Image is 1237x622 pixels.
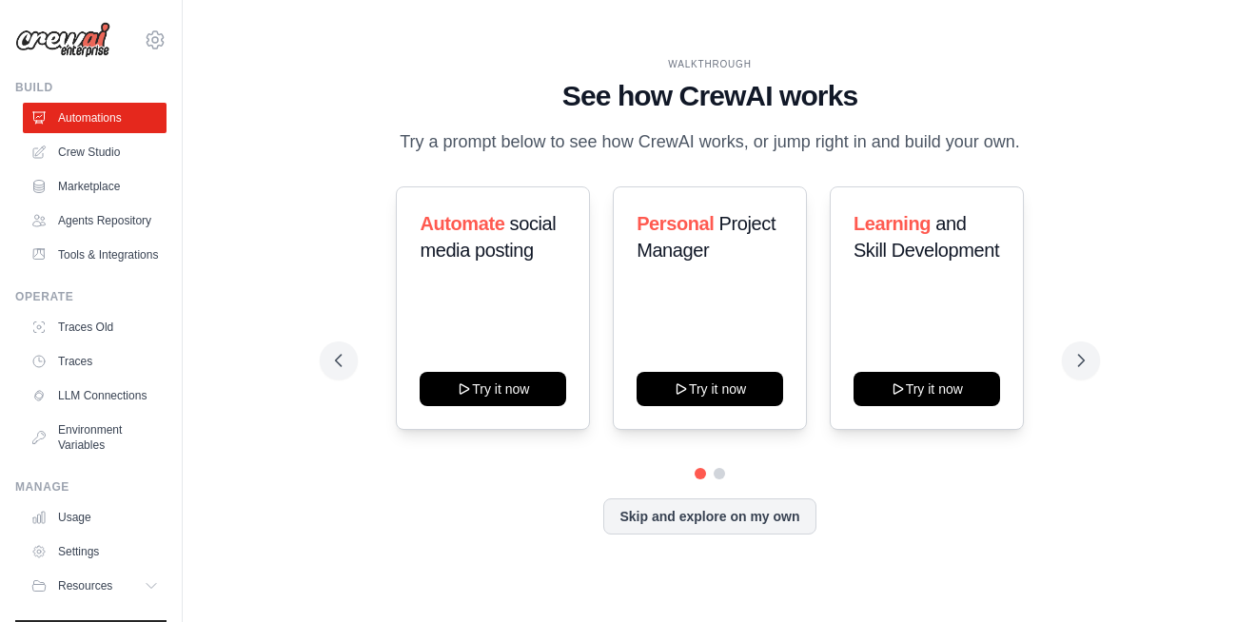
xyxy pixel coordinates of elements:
a: Marketplace [23,171,167,202]
a: Traces [23,346,167,377]
span: Automate [420,213,504,234]
a: Tools & Integrations [23,240,167,270]
a: Settings [23,536,167,567]
button: Skip and explore on my own [603,498,815,535]
a: Crew Studio [23,137,167,167]
div: Operate [15,289,167,304]
h1: See how CrewAI works [335,79,1084,113]
a: Agents Repository [23,205,167,236]
div: Manage [15,479,167,495]
span: Resources [58,578,112,593]
a: Automations [23,103,167,133]
button: Try it now [854,372,1000,406]
a: LLM Connections [23,380,167,411]
button: Try it now [420,372,566,406]
span: Personal [637,213,714,234]
div: WALKTHROUGH [335,57,1084,71]
div: Build [15,80,167,95]
button: Resources [23,571,167,601]
a: Usage [23,502,167,533]
span: Learning [854,213,931,234]
img: Logo [15,22,110,58]
a: Environment Variables [23,415,167,460]
p: Try a prompt below to see how CrewAI works, or jump right in and build your own. [390,128,1030,156]
button: Try it now [637,372,783,406]
a: Traces Old [23,312,167,342]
